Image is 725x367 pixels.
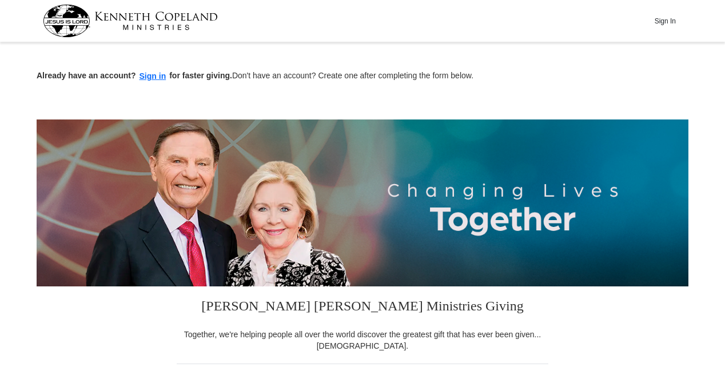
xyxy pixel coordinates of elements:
[43,5,218,37] img: kcm-header-logo.svg
[136,70,170,83] button: Sign in
[37,71,232,80] strong: Already have an account? for faster giving.
[648,12,682,30] button: Sign In
[37,70,688,83] p: Don't have an account? Create one after completing the form below.
[177,286,548,329] h3: [PERSON_NAME] [PERSON_NAME] Ministries Giving
[177,329,548,352] div: Together, we're helping people all over the world discover the greatest gift that has ever been g...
